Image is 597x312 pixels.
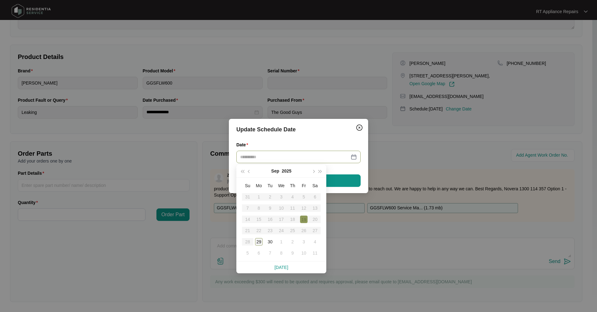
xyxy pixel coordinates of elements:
label: Date [236,142,251,148]
div: 10 [300,249,308,257]
td: 2025-10-06 [253,247,264,259]
div: 30 [266,238,274,246]
th: Su [242,180,253,191]
th: Tu [264,180,276,191]
td: 2025-10-08 [276,247,287,259]
td: 2025-10-07 [264,247,276,259]
button: Sep [271,165,279,177]
div: 1 [278,238,285,246]
td: 2025-10-01 [276,236,287,247]
div: 2 [289,238,296,246]
div: 8 [278,249,285,257]
button: Close [354,123,364,133]
th: Mo [253,180,264,191]
td: 2025-10-10 [298,247,309,259]
button: 2025 [282,165,291,177]
div: Update Schedule Date [236,125,361,134]
th: We [276,180,287,191]
td: 2025-09-30 [264,236,276,247]
td: 2025-09-29 [253,236,264,247]
div: 9 [289,249,296,257]
div: 6 [255,249,263,257]
td: 2025-10-04 [309,236,321,247]
div: 29 [255,238,263,246]
th: Th [287,180,298,191]
td: 2025-10-03 [298,236,309,247]
td: 2025-10-02 [287,236,298,247]
div: 5 [244,249,251,257]
div: 4 [311,238,319,246]
input: Date [240,154,349,160]
img: closeCircle [356,124,363,131]
a: [DATE] [274,265,288,270]
td: 2025-10-11 [309,247,321,259]
div: 11 [311,249,319,257]
th: Sa [309,180,321,191]
td: 2025-10-05 [242,247,253,259]
div: 7 [266,249,274,257]
th: Fr [298,180,309,191]
td: 2025-10-09 [287,247,298,259]
div: 3 [300,238,308,246]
